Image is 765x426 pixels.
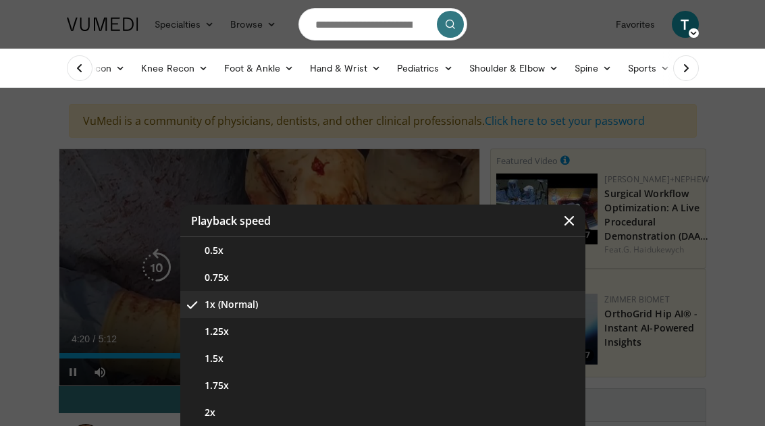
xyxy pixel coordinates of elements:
button: 1.75x [180,372,585,399]
p: Playback speed [191,215,271,226]
a: Pediatrics [389,55,461,82]
a: Specialties [147,11,223,38]
button: 0.5x [180,237,585,264]
video-js: Video Player [59,149,480,385]
a: Sports [620,55,678,82]
a: Hand & Wrist [302,55,389,82]
a: Shoulder & Elbow [461,55,566,82]
input: Search topics, interventions [298,8,467,41]
a: Knee Recon [133,55,216,82]
a: Spine [566,55,620,82]
a: Favorites [608,11,664,38]
button: 1.25x [180,318,585,345]
button: 1x (Normal) [180,291,585,318]
button: 1.5x [180,345,585,372]
a: T [672,11,699,38]
button: 0.75x [180,264,585,291]
img: VuMedi Logo [67,18,138,31]
a: Foot & Ankle [216,55,302,82]
a: Browse [222,11,284,38]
